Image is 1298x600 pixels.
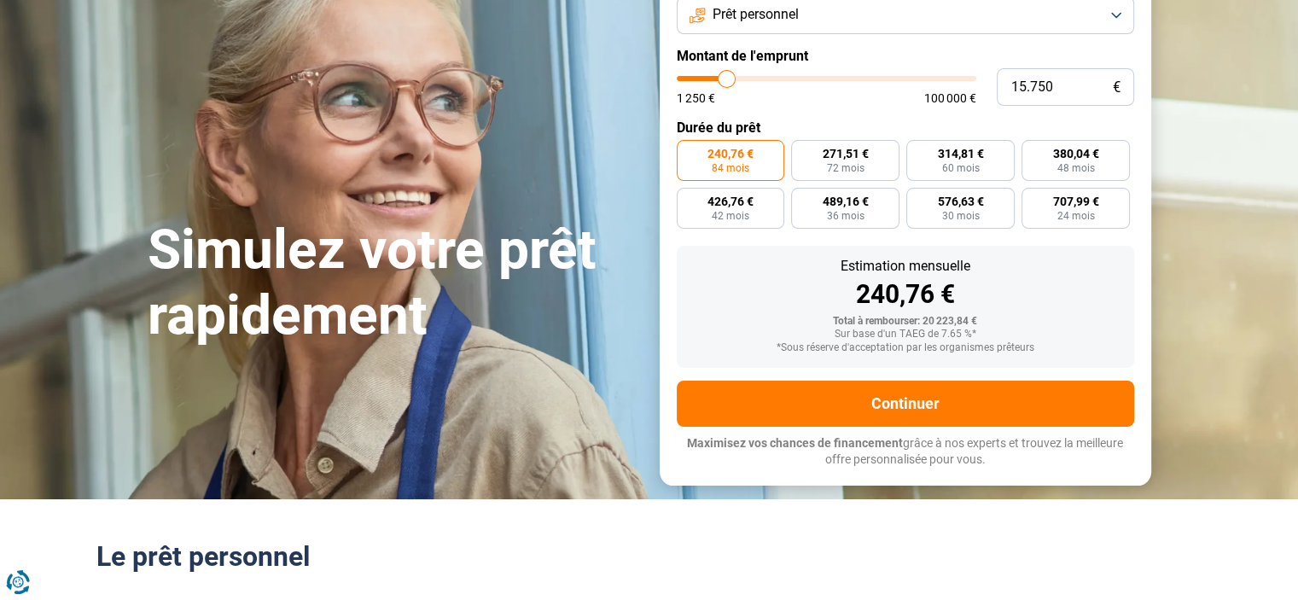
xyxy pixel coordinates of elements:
[677,381,1134,427] button: Continuer
[1057,211,1095,221] span: 24 mois
[690,259,1120,273] div: Estimation mensuelle
[707,148,754,160] span: 240,76 €
[942,211,980,221] span: 30 mois
[1053,195,1099,207] span: 707,99 €
[1053,148,1099,160] span: 380,04 €
[827,163,864,173] span: 72 mois
[938,148,984,160] span: 314,81 €
[827,211,864,221] span: 36 mois
[687,436,903,450] span: Maximisez vos chances de financement
[677,92,715,104] span: 1 250 €
[823,195,869,207] span: 489,16 €
[690,282,1120,307] div: 240,76 €
[96,540,1202,573] h2: Le prêt personnel
[713,5,799,24] span: Prêt personnel
[1113,80,1120,95] span: €
[690,329,1120,341] div: Sur base d'un TAEG de 7.65 %*
[712,163,749,173] span: 84 mois
[823,148,869,160] span: 271,51 €
[690,342,1120,354] div: *Sous réserve d'acceptation par les organismes prêteurs
[712,211,749,221] span: 42 mois
[677,119,1134,136] label: Durée du prêt
[1057,163,1095,173] span: 48 mois
[690,316,1120,328] div: Total à rembourser: 20 223,84 €
[677,435,1134,469] p: grâce à nos experts et trouvez la meilleure offre personnalisée pour vous.
[148,218,639,349] h1: Simulez votre prêt rapidement
[677,48,1134,64] label: Montant de l'emprunt
[942,163,980,173] span: 60 mois
[924,92,976,104] span: 100 000 €
[938,195,984,207] span: 576,63 €
[707,195,754,207] span: 426,76 €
